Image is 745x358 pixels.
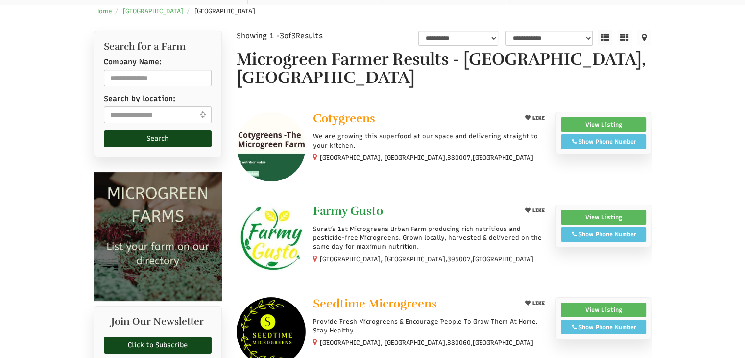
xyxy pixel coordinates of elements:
a: Cotygreens [313,112,513,127]
div: Show Phone Number [566,323,641,332]
span: Cotygreens [313,111,375,126]
span: 380060 [447,338,471,347]
h2: Join Our Newsletter [104,316,212,332]
span: 395007 [447,255,471,264]
span: 3 [280,31,284,40]
div: Showing 1 - of Results [237,31,375,41]
p: We are growing this superfood at our space and delivering straight to your kitchen. [313,132,548,150]
label: Search by location: [104,94,175,104]
a: Click to Subscribe [104,337,212,354]
img: Cotygreens [237,112,306,181]
a: View Listing [561,303,647,317]
p: Provide Fresh Microgreens & Encourage People To Grow Them At Home. Stay Healthy [313,317,548,335]
a: View Listing [561,210,647,225]
span: LIKE [531,207,545,214]
a: Home [95,7,112,15]
button: LIKE [522,297,548,309]
small: [GEOGRAPHIC_DATA], [GEOGRAPHIC_DATA], , [320,154,533,161]
button: LIKE [522,205,548,217]
img: Microgreen Farms list your microgreen farm today [94,172,222,301]
span: 3 [291,31,296,40]
span: LIKE [531,300,545,307]
div: Show Phone Number [566,230,641,239]
span: [GEOGRAPHIC_DATA] [194,7,255,15]
p: Surat’s 1st Microgreens Urban Farm producing rich nutritious and pesticide-free Microgreens. Grow... [313,225,548,252]
label: Company Name: [104,57,162,67]
span: 380007 [447,153,471,162]
span: [GEOGRAPHIC_DATA] [473,338,533,347]
div: Show Phone Number [566,137,641,146]
a: Farmy Gusto [313,205,513,220]
h1: Microgreen Farmer Results - [GEOGRAPHIC_DATA], [GEOGRAPHIC_DATA] [237,51,652,87]
a: Seedtime Microgreens [313,297,513,312]
span: [GEOGRAPHIC_DATA] [473,153,533,162]
button: LIKE [522,112,548,124]
span: LIKE [531,115,545,121]
button: Search [104,130,212,147]
h2: Search for a Farm [104,41,212,52]
a: View Listing [561,117,647,132]
span: Farmy Gusto [313,204,383,218]
span: [GEOGRAPHIC_DATA] [473,255,533,264]
small: [GEOGRAPHIC_DATA], [GEOGRAPHIC_DATA], , [320,256,533,263]
a: [GEOGRAPHIC_DATA] [123,7,184,15]
select: overall_rating_filter-1 [418,31,498,46]
span: Seedtime Microgreens [313,296,437,311]
select: sortbox-1 [505,31,593,46]
i: Use Current Location [197,111,208,118]
small: [GEOGRAPHIC_DATA], [GEOGRAPHIC_DATA], , [320,339,533,346]
img: Farmy Gusto [237,205,306,274]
